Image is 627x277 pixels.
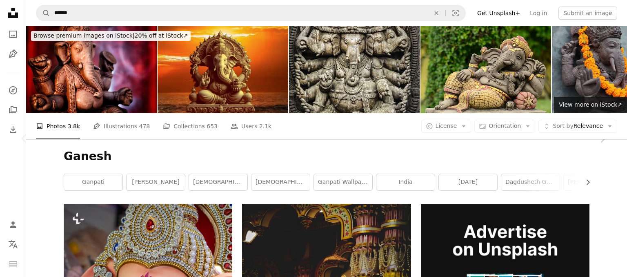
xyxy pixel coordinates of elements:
a: [PERSON_NAME] [127,174,185,190]
a: Browse premium images on iStock|20% off at iStock↗ [26,26,196,46]
img: Lord Ganesh s Divine Presence on Ganesh Chaturthi [158,26,288,113]
span: Browse premium images on iStock | [33,32,134,39]
img: Ganesha. [420,26,551,113]
button: scroll list to the right [580,174,589,190]
button: Orientation [474,120,535,133]
a: Log in [525,7,552,20]
a: Log in / Sign up [5,217,21,233]
button: Submit an image [558,7,617,20]
a: ganpati wallpaper [314,174,372,190]
button: Language [5,236,21,252]
a: ganpati [64,174,122,190]
h1: Ganesh [64,149,589,164]
span: Relevance [553,122,603,130]
button: Search Unsplash [36,5,50,21]
button: Menu [5,256,21,272]
a: View more on iStock↗ [554,97,627,113]
span: License [436,123,457,129]
a: Users 2.1k [231,113,271,139]
span: 478 [139,122,150,131]
button: Clear [427,5,445,21]
a: [DEMOGRAPHIC_DATA] [189,174,247,190]
a: [PERSON_NAME][DATE] [564,174,622,190]
a: Illustrations 478 [93,113,150,139]
a: [DEMOGRAPHIC_DATA] [251,174,310,190]
button: Visual search [446,5,465,21]
a: india [376,174,435,190]
span: 20% off at iStock ↗ [33,32,188,39]
form: Find visuals sitewide [36,5,466,21]
span: 653 [207,122,218,131]
span: 2.1k [259,122,271,131]
button: Sort byRelevance [538,120,617,133]
a: Photos [5,26,21,42]
img: Lord Ganesha [289,26,420,113]
a: [DATE] [439,174,497,190]
a: Collections 653 [163,113,218,139]
button: License [421,120,471,133]
a: dagdusheth ganpati [501,174,560,190]
span: Orientation [489,123,521,129]
span: View more on iStock ↗ [559,101,622,108]
a: Explore [5,82,21,98]
span: Sort by [553,123,573,129]
img: A statue of Ganesha, a deity of India on red background [26,26,157,113]
a: Illustrations [5,46,21,62]
a: Get Unsplash+ [472,7,525,20]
